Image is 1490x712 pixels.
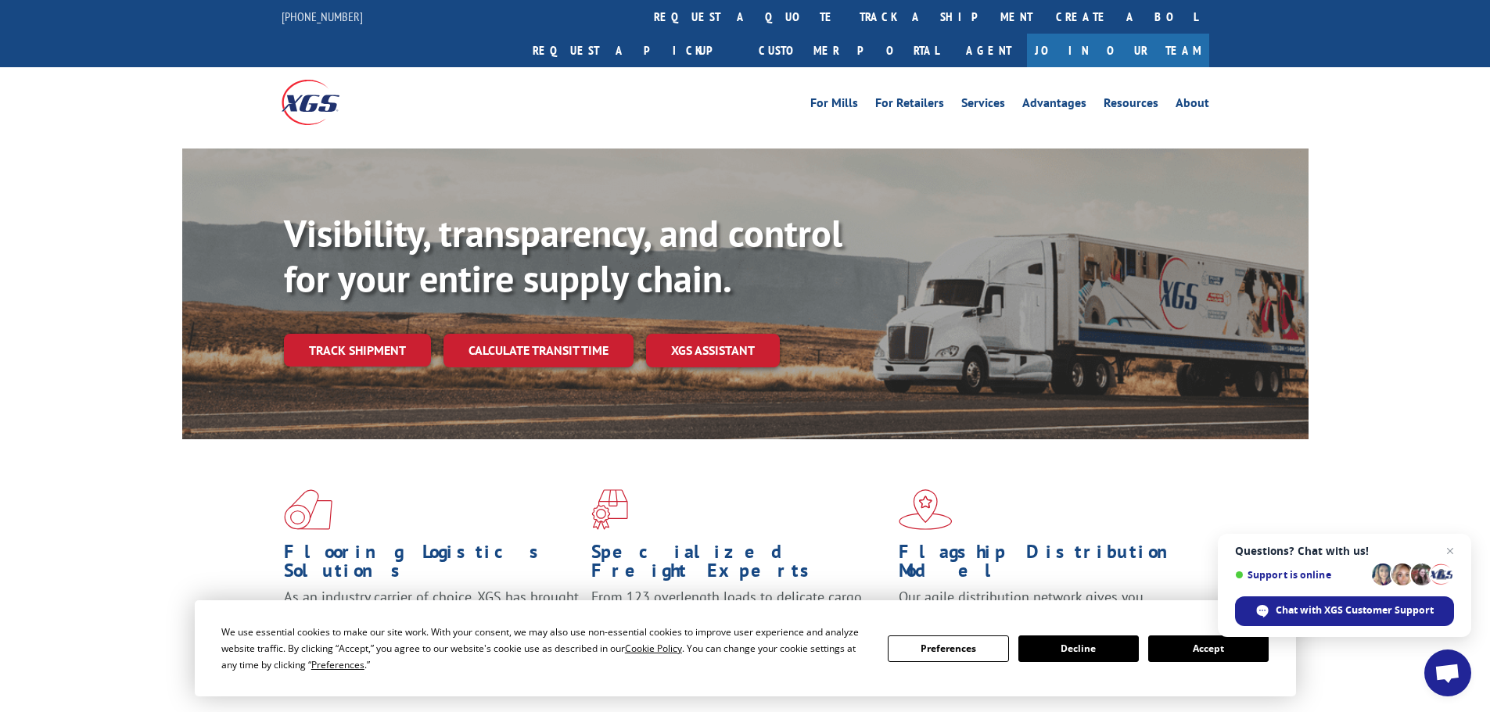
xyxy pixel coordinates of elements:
div: Open chat [1424,649,1471,696]
div: We use essential cookies to make our site work. With your consent, we may also use non-essential ... [221,624,869,673]
p: From 123 overlength loads to delicate cargo, our experienced staff knows the best way to move you... [591,588,887,657]
a: About [1176,97,1209,114]
a: Request a pickup [521,34,747,67]
div: Chat with XGS Customer Support [1235,596,1454,626]
div: Cookie Consent Prompt [195,600,1296,696]
h1: Flagship Distribution Model [899,542,1194,588]
a: Calculate transit time [443,334,634,367]
span: Preferences [311,658,364,671]
button: Preferences [888,635,1008,662]
a: Services [961,97,1005,114]
span: Questions? Chat with us! [1235,545,1454,557]
a: Customer Portal [747,34,950,67]
span: Close chat [1441,542,1459,560]
b: Visibility, transparency, and control for your entire supply chain. [284,209,842,302]
h1: Specialized Freight Experts [591,542,887,588]
span: As an industry carrier of choice, XGS has brought innovation and dedication to flooring logistics... [284,588,579,643]
span: Support is online [1235,569,1366,581]
a: Join Our Team [1027,34,1209,67]
a: Resources [1104,97,1158,114]
a: For Retailers [875,97,944,114]
button: Decline [1018,635,1139,662]
span: Our agile distribution network gives you nationwide inventory management on demand. [899,588,1187,624]
a: Track shipment [284,334,431,367]
a: For Mills [810,97,858,114]
a: Advantages [1022,97,1086,114]
a: Agent [950,34,1027,67]
button: Accept [1148,635,1269,662]
h1: Flooring Logistics Solutions [284,542,580,588]
a: XGS ASSISTANT [646,334,780,367]
a: [PHONE_NUMBER] [282,9,363,24]
img: xgs-icon-focused-on-flooring-red [591,489,628,530]
img: xgs-icon-total-supply-chain-intelligence-red [284,489,332,530]
span: Cookie Policy [625,642,682,655]
img: xgs-icon-flagship-distribution-model-red [899,489,953,530]
span: Chat with XGS Customer Support [1276,603,1434,617]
